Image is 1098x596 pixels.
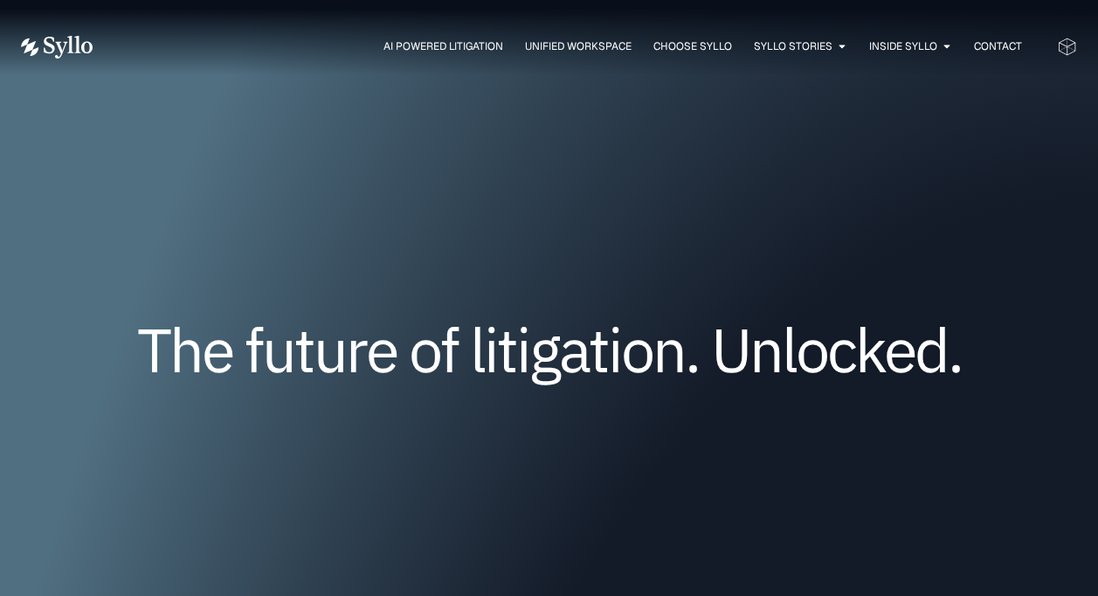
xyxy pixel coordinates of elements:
[128,38,1022,55] nav: Menu
[126,321,972,378] h1: The future of litigation. Unlocked.
[21,36,93,59] img: Vector
[383,38,503,54] a: AI Powered Litigation
[653,38,732,54] a: Choose Syllo
[974,38,1022,54] a: Contact
[128,38,1022,55] div: Menu Toggle
[754,38,832,54] a: Syllo Stories
[869,38,937,54] a: Inside Syllo
[525,38,632,54] a: Unified Workspace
